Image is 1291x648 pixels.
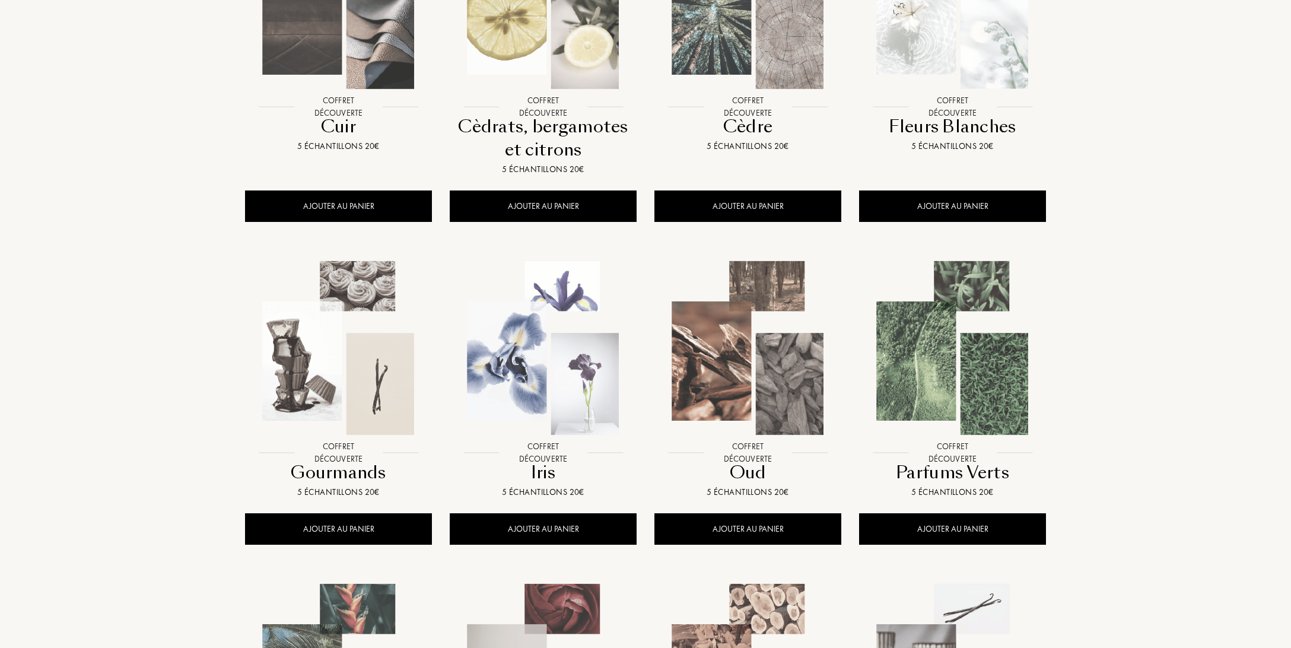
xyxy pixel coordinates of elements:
[451,256,635,440] img: Iris
[245,190,432,222] div: AJOUTER AU PANIER
[250,486,427,498] div: 5 échantillons 20€
[250,140,427,153] div: 5 échantillons 20€
[659,140,837,153] div: 5 échantillons 20€
[859,513,1046,545] div: AJOUTER AU PANIER
[450,190,637,222] div: AJOUTER AU PANIER
[656,256,840,440] img: Oud
[859,190,1046,222] div: AJOUTER AU PANIER
[245,513,432,545] div: AJOUTER AU PANIER
[454,163,632,176] div: 5 échantillons 20€
[654,190,841,222] div: AJOUTER AU PANIER
[659,486,837,498] div: 5 échantillons 20€
[864,486,1041,498] div: 5 échantillons 20€
[454,486,632,498] div: 5 échantillons 20€
[450,513,637,545] div: AJOUTER AU PANIER
[864,140,1041,153] div: 5 échantillons 20€
[454,115,632,162] div: Cèdrats, bergamotes et citrons
[860,256,1045,440] img: Parfums Verts
[654,513,841,545] div: AJOUTER AU PANIER
[246,256,431,440] img: Gourmands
